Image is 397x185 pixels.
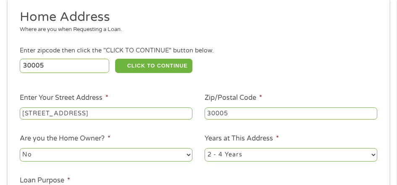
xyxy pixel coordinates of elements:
[115,59,192,73] button: CLICK TO CONTINUE
[20,107,192,120] input: 1 Main Street
[20,9,371,26] h2: Home Address
[205,94,262,102] label: Zip/Postal Code
[205,134,279,143] label: Years at This Address
[20,59,109,73] input: Enter Zipcode (e.g 01510)
[20,94,108,102] label: Enter Your Street Address
[20,46,377,55] div: Enter zipcode then click the "CLICK TO CONTINUE" button below.
[20,176,70,185] label: Loan Purpose
[20,134,110,143] label: Are you the Home Owner?
[20,26,371,34] div: Where are you when Requesting a Loan.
